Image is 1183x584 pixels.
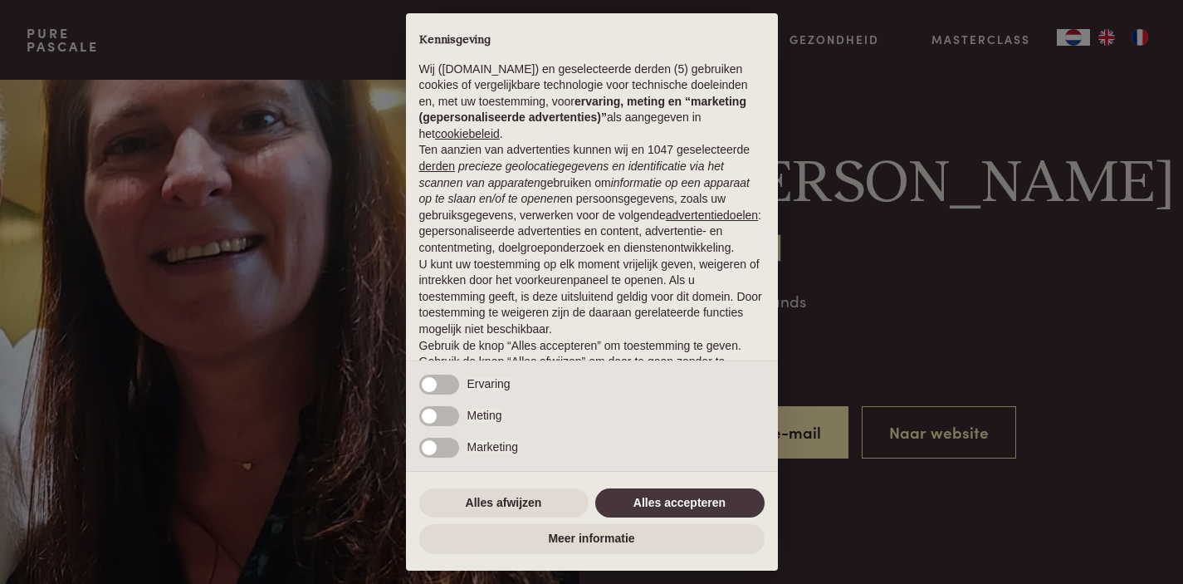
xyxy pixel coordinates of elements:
[419,159,456,175] button: derden
[419,33,765,48] h2: Kennisgeving
[467,377,511,390] span: Ervaring
[595,488,765,518] button: Alles accepteren
[419,176,750,206] em: informatie op een apparaat op te slaan en/of te openen
[419,488,589,518] button: Alles afwijzen
[419,257,765,338] p: U kunt uw toestemming op elk moment vrijelijk geven, weigeren of intrekken door het voorkeurenpan...
[666,208,758,224] button: advertentiedoelen
[419,524,765,554] button: Meer informatie
[435,127,500,140] a: cookiebeleid
[419,61,765,143] p: Wij ([DOMAIN_NAME]) en geselecteerde derden (5) gebruiken cookies of vergelijkbare technologie vo...
[419,95,746,125] strong: ervaring, meting en “marketing (gepersonaliseerde advertenties)”
[419,338,765,387] p: Gebruik de knop “Alles accepteren” om toestemming te geven. Gebruik de knop “Alles afwijzen” om d...
[419,159,724,189] em: precieze geolocatiegegevens en identificatie via het scannen van apparaten
[467,440,518,454] span: Marketing
[419,142,765,256] p: Ten aanzien van advertenties kunnen wij en 1047 geselecteerde gebruiken om en persoonsgegevens, z...
[467,409,502,422] span: Meting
